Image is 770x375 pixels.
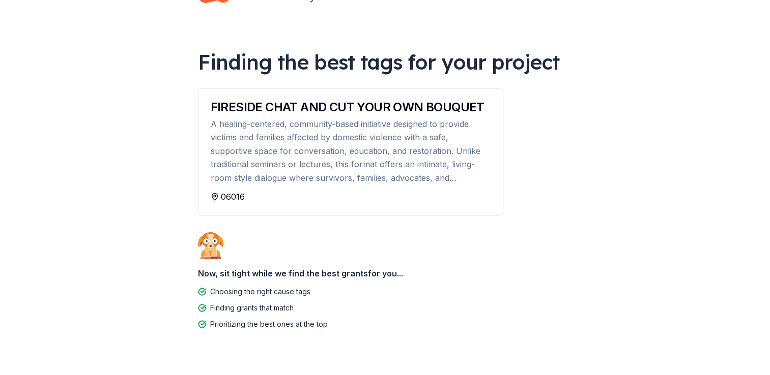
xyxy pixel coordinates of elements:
div: A healing-centered, community-based initiative designed to provide victims and families affected ... [211,117,491,184]
div: Choosing the right cause tags [210,286,310,298]
div: Finding grants that match [210,302,294,314]
div: 06016 [211,191,491,203]
div: Finding the best tags for your project [198,48,573,76]
img: Dog waiting patiently [198,232,223,259]
div: Prioritizing the best ones at the top [210,318,328,330]
div: Now, sit tight while we find the best grants for you... [198,263,573,284]
div: FIRESIDE CHAT AND CUT YOUR OWN BOUQUET [211,101,491,113]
